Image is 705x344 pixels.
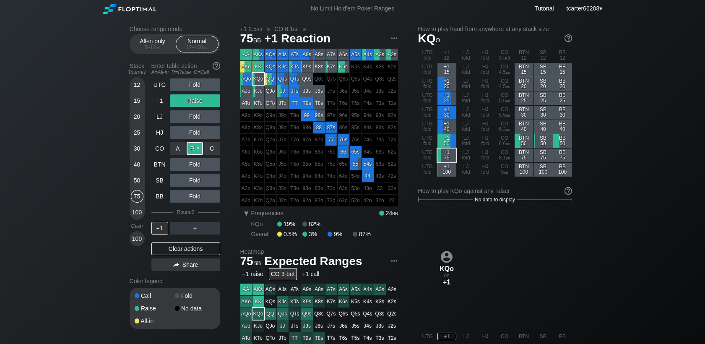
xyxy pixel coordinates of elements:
div: UTG fold [418,149,437,162]
div: HJ fold [476,149,495,162]
div: Fold [170,174,220,187]
div: +1 [151,94,168,107]
div: 98s [313,109,325,121]
span: bb [506,98,510,104]
div: +1 75 [437,149,456,162]
img: icon-avatar.b40e07d9.svg [441,251,453,263]
div: 100% fold in prior round [289,122,301,133]
div: 100% fold in prior round [362,97,374,109]
div: 100% fold in prior round [252,122,264,133]
span: bb [293,26,299,32]
span: 75 [239,32,263,46]
div: 66 [338,146,349,158]
div: +1 25 [437,91,456,105]
div: SB 20 [534,77,553,91]
div: +1 100 [437,163,456,177]
div: CO 8.1 [495,149,514,162]
div: 100% fold in prior round [313,134,325,146]
div: CO 4.5 [495,77,514,91]
div: CO 6.3 [495,120,514,134]
div: 5 – 12 [135,44,170,50]
div: KQs [265,61,276,73]
div: A6s [338,49,349,60]
div: LJ fold [457,63,476,77]
div: 100% fold in prior round [265,146,276,158]
img: ellipsis.fd386fe8.svg [390,34,399,43]
div: 100% fold in prior round [252,134,264,146]
div: 100% fold in prior round [338,85,349,97]
div: LJ fold [457,149,476,162]
div: 100% fold in prior round [313,182,325,194]
div: 20 [131,110,143,123]
img: share.864f2f62.svg [173,263,179,267]
div: J8s [313,85,325,97]
div: BTN 40 [515,120,533,134]
div: HJ fold [476,77,495,91]
div: 100% fold in prior round [374,73,386,85]
div: CO [151,142,168,155]
div: Normal [178,36,216,52]
div: Stack [126,59,148,78]
div: 55 [350,158,362,170]
div: 100% fold in prior round [277,122,289,133]
div: BTN 100 [515,163,533,177]
div: 100% fold in prior round [374,158,386,170]
div: 100% fold in prior round [362,122,374,133]
div: A7s [325,49,337,60]
div: 100% fold in prior round [325,109,337,121]
div: UTG fold [418,134,437,148]
div: ATs [289,49,301,60]
div: Fold [175,293,215,299]
img: ellipsis.fd386fe8.svg [390,256,399,266]
div: A2s [386,49,398,60]
div: 100% fold in prior round [240,182,252,194]
div: 100% fold in prior round [350,97,362,109]
h2: How to play hand from anywhere at any stack size [418,26,572,32]
div: 77 [325,134,337,146]
img: help.32db89a4.svg [564,186,573,195]
div: BB 12 [553,49,572,63]
div: +1 50 [437,134,456,148]
div: 100% fold in prior round [240,170,252,182]
div: All-in [135,318,175,324]
span: bb [156,44,161,50]
div: 100% fold in prior round [325,158,337,170]
div: 54s [362,158,374,170]
div: No data [175,305,215,311]
div: UTG fold [418,77,437,91]
div: 100% fold in prior round [338,158,349,170]
div: BTN [151,158,168,171]
div: HJ fold [476,134,495,148]
div: 100% fold in prior round [362,109,374,121]
span: bb [506,69,510,75]
div: +1 20 [437,77,456,91]
div: A [170,142,186,155]
div: KQo [252,73,264,85]
div: 100% fold in prior round [374,170,386,182]
div: 100% fold in prior round [301,134,313,146]
div: 25 [131,126,143,139]
div: 100% fold in prior round [313,73,325,85]
div: HJ fold [476,120,495,134]
div: 100% fold in prior round [252,109,264,121]
span: bb [257,26,262,32]
div: SB 12 [534,49,553,63]
span: CO 8.1 [273,25,300,33]
div: AKs [252,49,264,60]
div: K8s [313,61,325,73]
div: 100% fold in prior round [289,109,301,121]
div: ATo [240,97,252,109]
div: JTo [277,97,289,109]
div: HJ fold [476,163,495,177]
div: 12 [131,78,143,91]
div: QTs [289,73,301,85]
div: LJ fold [457,77,476,91]
div: BB 100 [553,163,572,177]
div: KJs [277,61,289,73]
div: 100% fold in prior round [374,97,386,109]
span: bb [506,83,510,89]
div: 100% fold in prior round [289,182,301,194]
div: 100% fold in prior round [386,158,398,170]
div: ▾ [565,4,604,13]
div: 100% fold in prior round [313,146,325,158]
